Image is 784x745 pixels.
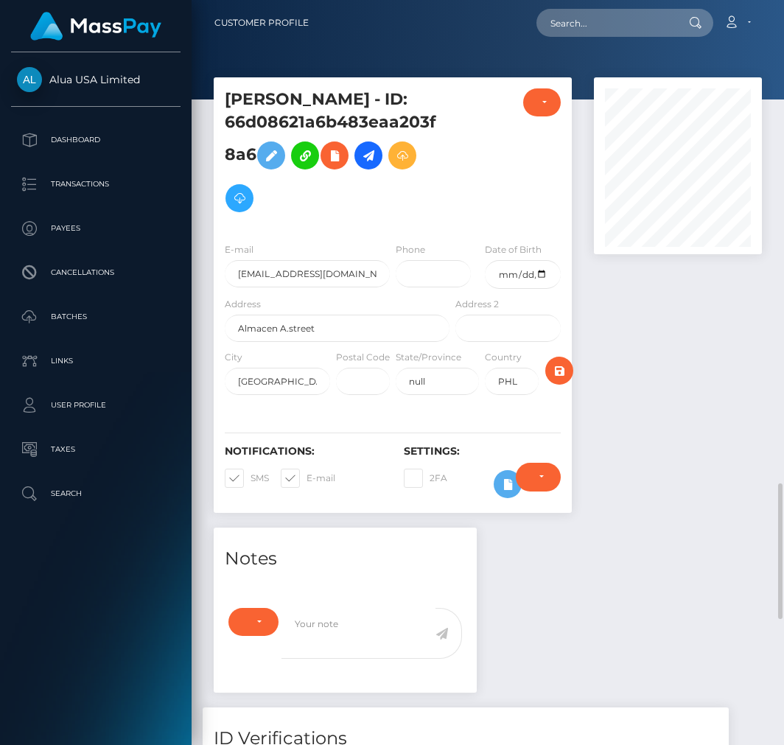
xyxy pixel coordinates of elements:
[354,141,382,169] a: Initiate Payout
[11,122,181,158] a: Dashboard
[11,431,181,468] a: Taxes
[11,298,181,335] a: Batches
[396,243,425,256] label: Phone
[516,463,561,491] button: Do not require
[17,262,175,284] p: Cancellations
[225,351,242,364] label: City
[485,351,522,364] label: Country
[11,210,181,247] a: Payees
[11,475,181,512] a: Search
[225,445,382,458] h6: Notifications:
[225,546,466,572] h4: Notes
[281,469,335,488] label: E-mail
[396,351,461,364] label: State/Province
[11,254,181,291] a: Cancellations
[225,469,269,488] label: SMS
[455,298,499,311] label: Address 2
[225,298,261,311] label: Address
[536,9,675,37] input: Search...
[17,173,175,195] p: Transactions
[11,387,181,424] a: User Profile
[228,608,279,636] button: Note Type
[17,350,175,372] p: Links
[17,438,175,461] p: Taxes
[17,483,175,505] p: Search
[11,73,181,86] span: Alua USA Limited
[225,243,253,256] label: E-mail
[17,394,175,416] p: User Profile
[17,129,175,151] p: Dashboard
[17,306,175,328] p: Batches
[30,12,161,41] img: MassPay Logo
[17,217,175,239] p: Payees
[404,469,447,488] label: 2FA
[225,88,441,220] h5: [PERSON_NAME] - ID: 66d08621a6b483eaa203f8a6
[214,7,309,38] a: Customer Profile
[485,243,542,256] label: Date of Birth
[523,88,561,116] button: ACTIVE
[336,351,390,364] label: Postal Code
[11,343,181,380] a: Links
[17,67,42,92] img: Alua USA Limited
[404,445,561,458] h6: Settings:
[11,166,181,203] a: Transactions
